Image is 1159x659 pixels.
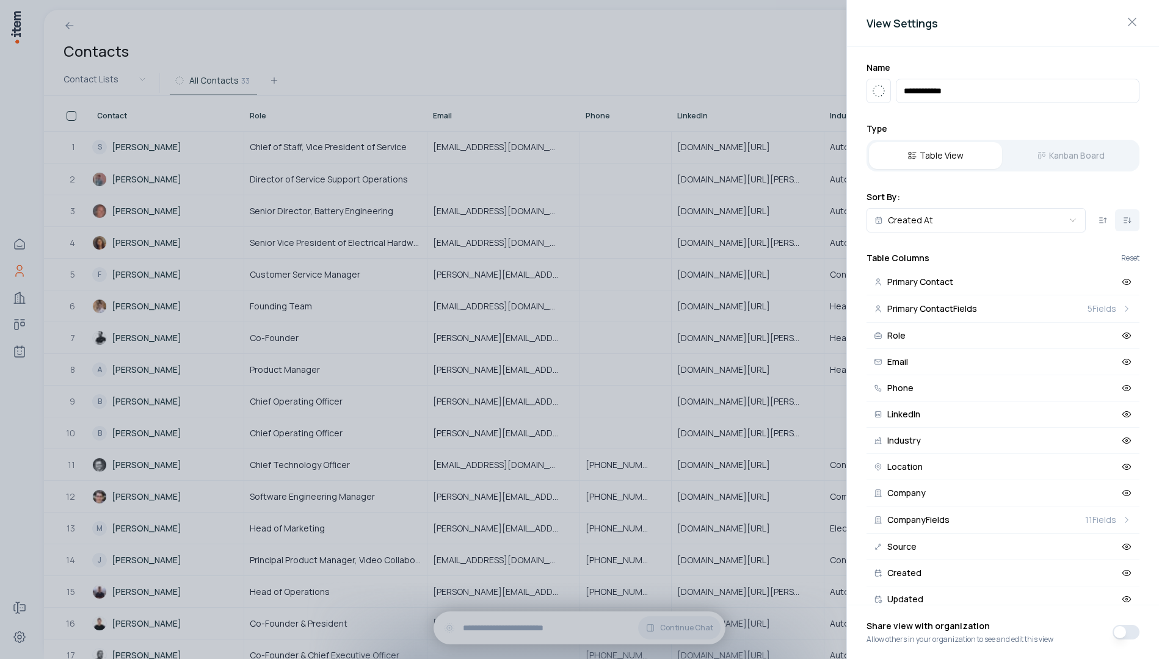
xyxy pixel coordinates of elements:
span: Email [887,358,908,366]
button: Table View [869,142,1002,169]
span: Company Fields [887,516,950,524]
button: Reset [1121,254,1139,262]
span: Industry [887,436,921,445]
button: Updated [867,586,1139,613]
span: Primary Contact Fields [887,304,977,313]
span: Location [887,463,923,471]
span: 11 Fields [1085,514,1116,526]
span: LinkedIn [887,410,920,419]
h2: Name [867,62,1139,74]
button: Created [867,560,1139,586]
button: LinkedIn [867,402,1139,428]
h2: Table Columns [867,252,929,264]
button: Industry [867,428,1139,454]
h2: Type [867,123,1139,135]
button: Email [867,349,1139,375]
button: CompanyFields11Fields [867,506,1139,534]
span: 5 Fields [1088,303,1116,315]
span: Created [887,569,921,577]
span: Company [887,489,926,497]
button: Location [867,454,1139,480]
span: Allow others in your organization to see and edit this view [867,635,1053,644]
span: Role [887,331,906,340]
span: Source [887,542,917,551]
button: Primary Contact [867,269,1139,295]
button: Primary ContactFields5Fields [867,295,1139,323]
h2: View Settings [867,15,1139,32]
span: Phone [887,384,914,392]
button: Source [867,534,1139,560]
h2: Sort By: [867,191,1139,203]
button: Company [867,480,1139,506]
button: Role [867,323,1139,349]
button: Phone [867,375,1139,402]
span: Primary Contact [887,278,953,286]
span: Updated [887,595,923,603]
span: Share view with organization [867,620,1053,635]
